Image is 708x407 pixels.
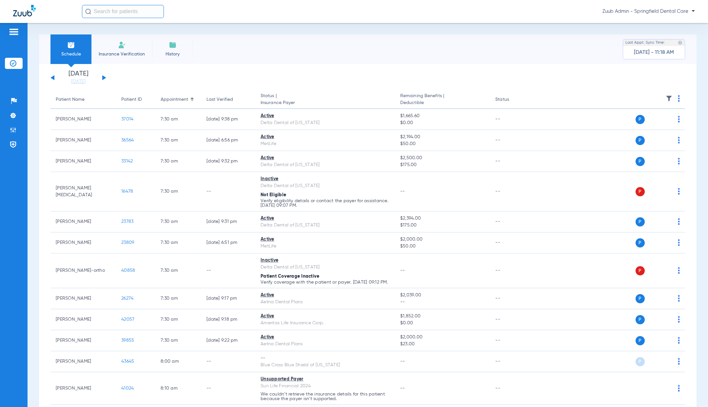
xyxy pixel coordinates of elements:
[490,91,534,109] th: Status
[121,317,134,322] span: 42057
[490,372,534,405] td: --
[490,288,534,309] td: --
[155,372,201,405] td: 8:10 AM
[261,383,390,390] div: Sun Life Financial 2024
[261,99,390,106] span: Insurance Payer
[261,299,390,306] div: Aetna Dental Plans
[201,253,255,288] td: --
[261,376,390,383] div: Unsupported Payer
[400,134,485,140] span: $2,194.00
[121,386,134,391] span: 41024
[201,151,255,172] td: [DATE] 9:32 PM
[400,320,485,327] span: $0.00
[400,113,485,119] span: $1,665.60
[50,211,116,232] td: [PERSON_NAME]
[118,41,126,49] img: Manual Insurance Verification
[400,155,485,161] span: $2,500.00
[261,341,390,348] div: Aetna Dental Plans
[50,330,116,351] td: [PERSON_NAME]
[55,51,87,57] span: Schedule
[261,355,390,362] div: --
[636,266,645,275] span: P
[155,172,201,211] td: 7:30 AM
[678,337,680,344] img: group-dot-blue.svg
[50,151,116,172] td: [PERSON_NAME]
[261,274,319,279] span: Patient Coverage Inactive
[261,243,390,250] div: MetLife
[490,253,534,288] td: --
[155,211,201,232] td: 7:30 AM
[155,151,201,172] td: 7:30 AM
[67,41,75,49] img: Schedule
[121,338,134,343] span: 39855
[155,232,201,253] td: 7:30 AM
[50,232,116,253] td: [PERSON_NAME]
[13,5,36,16] img: Zuub Logo
[261,222,390,229] div: Delta Dental of [US_STATE]
[50,372,116,405] td: [PERSON_NAME]
[678,295,680,302] img: group-dot-blue.svg
[261,134,390,140] div: Active
[636,157,645,166] span: P
[636,115,645,124] span: P
[121,296,133,301] span: 26274
[490,232,534,253] td: --
[636,315,645,324] span: P
[261,313,390,320] div: Active
[261,215,390,222] div: Active
[56,96,111,103] div: Patient Name
[96,51,147,57] span: Insurance Verification
[395,91,490,109] th: Remaining Benefits |
[400,215,485,222] span: $2,394.00
[636,294,645,303] span: P
[59,71,98,85] li: [DATE]
[261,161,390,168] div: Delta Dental of [US_STATE]
[121,96,142,103] div: Patient ID
[206,96,233,103] div: Last Verified
[400,341,485,348] span: $23.00
[255,91,395,109] th: Status |
[50,288,116,309] td: [PERSON_NAME]
[678,316,680,323] img: group-dot-blue.svg
[155,109,201,130] td: 7:30 AM
[261,119,390,126] div: Delta Dental of [US_STATE]
[261,257,390,264] div: Inactive
[261,140,390,147] div: MetLife
[261,334,390,341] div: Active
[201,330,255,351] td: [DATE] 9:22 PM
[678,40,682,45] img: last sync help info
[161,96,196,103] div: Appointment
[155,130,201,151] td: 7:30 AM
[261,199,390,208] p: Verify eligibility details or contact the payer for assistance. [DATE] 09:07 PM.
[121,96,150,103] div: Patient ID
[50,109,116,130] td: [PERSON_NAME]
[121,268,135,273] span: 40858
[201,288,255,309] td: [DATE] 9:17 PM
[678,385,680,392] img: group-dot-blue.svg
[201,109,255,130] td: [DATE] 9:38 PM
[400,299,485,306] span: --
[261,236,390,243] div: Active
[50,130,116,151] td: [PERSON_NAME]
[201,172,255,211] td: --
[121,359,134,364] span: 43645
[161,96,188,103] div: Appointment
[678,158,680,164] img: group-dot-blue.svg
[169,41,177,49] img: History
[261,193,286,197] span: Not Eligible
[85,9,91,14] img: Search Icon
[59,78,98,85] a: [DATE]
[121,159,133,163] span: 33142
[490,211,534,232] td: --
[201,351,255,372] td: --
[121,219,133,224] span: 23783
[400,161,485,168] span: $175.00
[261,182,390,189] div: Delta Dental of [US_STATE]
[261,264,390,271] div: Delta Dental of [US_STATE]
[261,280,390,285] p: Verify coverage with the patient or payer. [DATE] 09:12 PM.
[400,99,485,106] span: Deductible
[636,217,645,226] span: P
[490,351,534,372] td: --
[678,358,680,365] img: group-dot-blue.svg
[400,222,485,229] span: $175.00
